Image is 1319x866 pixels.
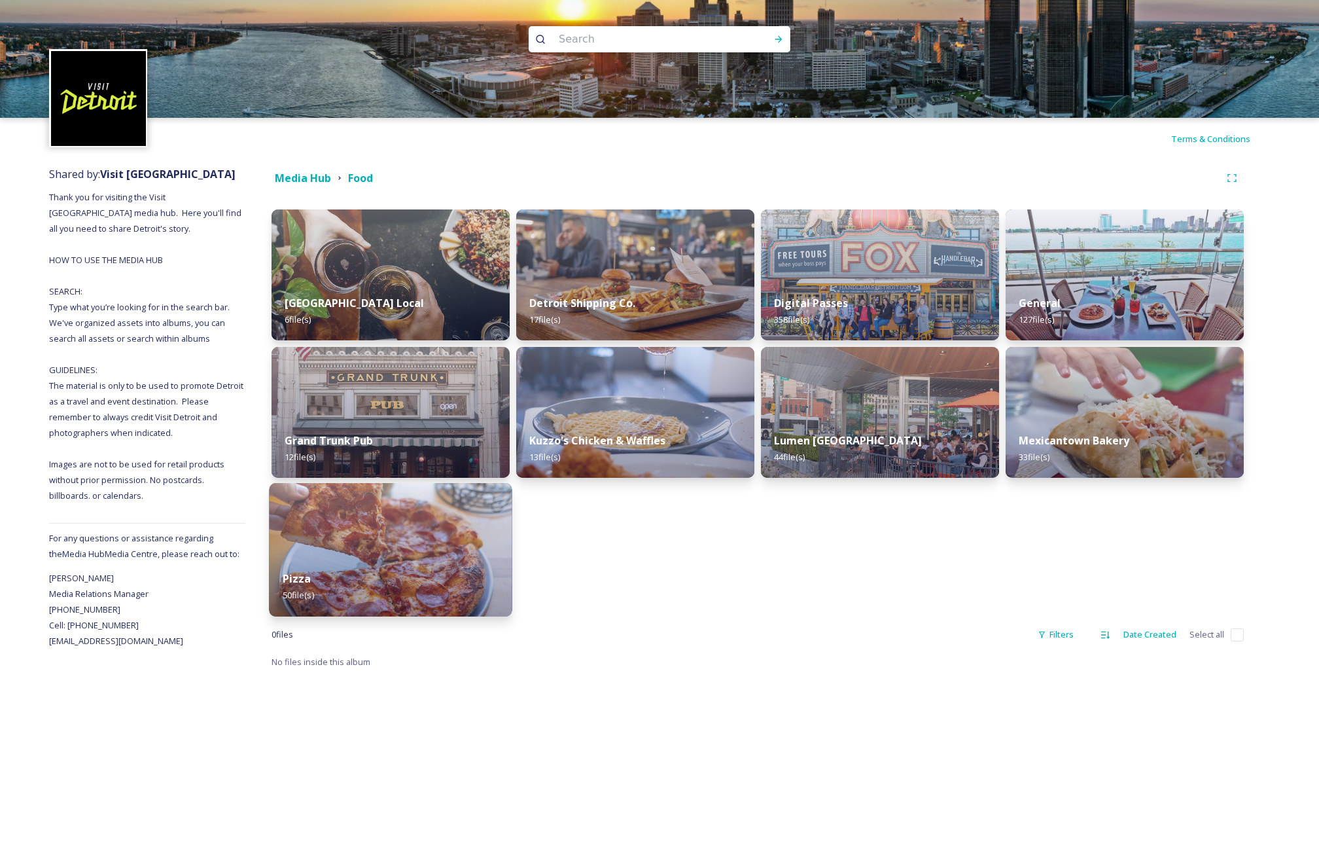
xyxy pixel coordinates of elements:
img: VISIT%20DETROIT%20LOGO%20-%20BLACK%20BACKGROUND.png [51,51,146,146]
span: No files inside this album [272,656,370,668]
span: Terms & Conditions [1171,133,1250,145]
span: 127 file(s) [1019,314,1054,325]
input: Search [552,25,731,54]
strong: Digital Passes [774,296,848,310]
span: [PERSON_NAME] Media Relations Manager [PHONE_NUMBER] Cell: [PHONE_NUMBER] [EMAIL_ADDRESS][DOMAIN_... [49,572,183,647]
strong: Kuzzo's Chicken & Waffles [529,433,665,448]
span: 358 file(s) [774,314,809,325]
img: 0ffc7975-112e-49ec-a63c-54c1526945ef.jpg [761,347,999,478]
img: Lunch%2520cheers.jpg [272,209,510,340]
strong: Mexicantown Bakery [1019,433,1129,448]
span: Shared by: [49,167,236,181]
span: 50 file(s) [283,589,314,601]
span: 12 file(s) [285,451,315,463]
span: 0 file s [272,628,293,641]
strong: Grand Trunk Pub [285,433,373,448]
img: 921e12f6d9846d33a6c782b31bdd7b00e3a7e792cb331f4ecc664e553932e6a8.jpg [269,483,512,617]
span: 17 file(s) [529,314,560,325]
strong: General [1019,296,1061,310]
img: 8df28582d6a7977d61eab26f102046cca12fb6a0c603dc0a8a3d5169ae0b91e1.jpg [516,209,754,340]
img: Joe-Muer-Seafood-Water-mainB-1300x583.jpg20180228-4-f9ntge.jpg [1006,209,1244,340]
strong: [GEOGRAPHIC_DATA] Local [285,296,424,310]
span: For any questions or assistance regarding the Media Hub Media Centre, please reach out to: [49,532,239,560]
strong: Visit [GEOGRAPHIC_DATA] [100,167,236,181]
img: 68c8de72-07a9-4f50-9112-dd09baedd17d.jpg [516,347,754,478]
span: Thank you for visiting the Visit [GEOGRAPHIC_DATA] media hub. Here you'll find all you need to sh... [49,191,245,501]
strong: Food [348,171,373,185]
span: 6 file(s) [285,314,311,325]
strong: Pizza [283,571,311,586]
span: Select all [1189,628,1224,641]
img: Visit%2520Detroit%2520FOX%2520Free%2520Tours.png [761,209,999,340]
span: 44 file(s) [774,451,805,463]
strong: Media Hub [275,171,331,185]
a: Terms & Conditions [1171,131,1270,147]
div: Date Created [1117,622,1183,647]
img: 0e6654b9-43c6-469c-af0f-66bbfc30fbae.jpg [272,347,510,478]
strong: Detroit Shipping Co. [529,296,635,310]
strong: Lumen [GEOGRAPHIC_DATA] [774,433,922,448]
span: 13 file(s) [529,451,560,463]
span: 33 file(s) [1019,451,1049,463]
div: Filters [1031,622,1080,647]
img: d64c19868e56595679be9ddc392be7c64bc636fc487ecb6a3bae7f32bd88e9a6.jpg [1006,347,1244,478]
